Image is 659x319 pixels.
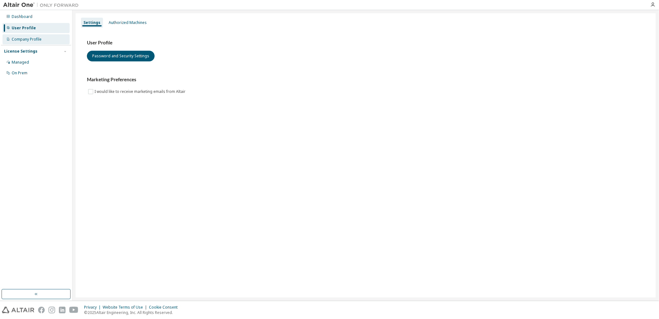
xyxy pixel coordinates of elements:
h3: Marketing Preferences [87,77,645,83]
button: Password and Security Settings [87,51,155,61]
div: User Profile [12,26,36,31]
div: Company Profile [12,37,42,42]
img: linkedin.svg [59,307,65,313]
img: instagram.svg [48,307,55,313]
div: Managed [12,60,29,65]
p: © 2025 Altair Engineering, Inc. All Rights Reserved. [84,310,181,315]
div: Authorized Machines [109,20,147,25]
img: youtube.svg [69,307,78,313]
div: Cookie Consent [149,305,181,310]
div: Privacy [84,305,103,310]
label: I would like to receive marketing emails from Altair [94,88,187,95]
img: altair_logo.svg [2,307,34,313]
div: Website Terms of Use [103,305,149,310]
div: Settings [83,20,100,25]
h3: User Profile [87,40,645,46]
div: License Settings [4,49,37,54]
img: Altair One [3,2,82,8]
img: facebook.svg [38,307,45,313]
div: Dashboard [12,14,32,19]
div: On Prem [12,71,27,76]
